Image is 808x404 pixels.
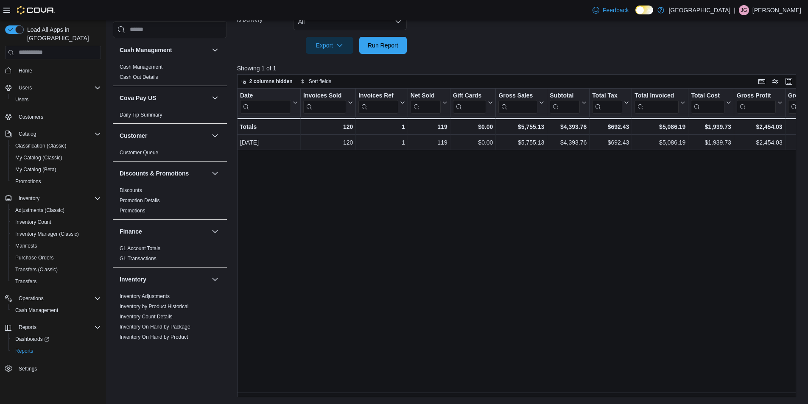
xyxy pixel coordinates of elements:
[19,114,43,120] span: Customers
[12,276,101,287] span: Transfers
[120,64,162,70] span: Cash Management
[15,178,41,185] span: Promotions
[19,67,32,74] span: Home
[5,61,101,397] nav: Complex example
[739,5,749,15] div: Jesus Gonzalez
[668,5,730,15] p: [GEOGRAPHIC_DATA]
[120,169,189,178] h3: Discounts & Promotions
[8,216,104,228] button: Inventory Count
[635,137,685,148] div: $5,086.19
[210,93,220,103] button: Cova Pay US
[770,76,780,86] button: Display options
[120,131,208,140] button: Customer
[691,92,724,113] div: Total Cost
[15,231,79,237] span: Inventory Manager (Classic)
[737,92,783,113] button: Gross Profit
[2,321,104,333] button: Reports
[15,278,36,285] span: Transfers
[120,275,146,284] h3: Inventory
[2,82,104,94] button: Users
[8,228,104,240] button: Inventory Manager (Classic)
[635,14,636,15] span: Dark Mode
[2,111,104,123] button: Customers
[550,92,580,113] div: Subtotal
[240,122,298,132] div: Totals
[303,92,346,113] div: Invoices Sold
[691,92,731,113] button: Total Cost
[15,154,62,161] span: My Catalog (Classic)
[12,153,101,163] span: My Catalog (Classic)
[453,92,493,113] button: Gift Cards
[120,198,160,203] a: Promotion Details
[120,334,188,340] span: Inventory On Hand by Product
[411,137,447,148] div: 119
[15,66,36,76] a: Home
[550,92,580,100] div: Subtotal
[120,324,190,330] a: Inventory On Hand by Package
[120,208,145,214] a: Promotions
[12,253,101,263] span: Purchase Orders
[12,205,68,215] a: Adjustments (Classic)
[19,365,37,372] span: Settings
[12,95,32,105] a: Users
[306,37,353,54] button: Export
[603,6,629,14] span: Feedback
[15,336,49,343] span: Dashboards
[120,169,208,178] button: Discounts & Promotions
[12,265,61,275] a: Transfers (Classic)
[240,137,298,148] div: [DATE]
[311,37,348,54] span: Export
[2,293,104,304] button: Operations
[19,195,39,202] span: Inventory
[498,92,544,113] button: Gross Sales
[120,112,162,118] a: Daily Tip Summary
[238,76,296,86] button: 2 columns hidden
[120,207,145,214] span: Promotions
[368,41,398,50] span: Run Report
[737,92,776,100] div: Gross Profit
[113,110,227,123] div: Cova Pay US
[550,122,587,132] div: $4,393.76
[12,141,101,151] span: Classification (Classic)
[120,275,208,284] button: Inventory
[120,46,208,54] button: Cash Management
[12,334,53,344] a: Dashboards
[240,92,291,100] div: Date
[15,322,40,332] button: Reports
[635,122,685,132] div: $5,086.19
[15,193,43,203] button: Inventory
[120,187,142,193] a: Discounts
[120,255,157,262] span: GL Transactions
[498,92,537,100] div: Gross Sales
[237,64,802,72] p: Showing 1 of 1
[12,217,101,227] span: Inventory Count
[2,362,104,374] button: Settings
[15,242,37,249] span: Manifests
[8,176,104,187] button: Promotions
[2,128,104,140] button: Catalog
[635,92,679,113] div: Total Invoiced
[589,2,632,19] a: Feedback
[15,254,54,261] span: Purchase Orders
[19,295,44,302] span: Operations
[113,62,227,86] div: Cash Management
[737,92,776,113] div: Gross Profit
[550,92,587,113] button: Subtotal
[120,303,189,310] span: Inventory by Product Historical
[120,150,158,156] a: Customer Queue
[691,92,724,100] div: Total Cost
[12,141,70,151] a: Classification (Classic)
[15,65,101,76] span: Home
[113,185,227,219] div: Discounts & Promotions
[113,243,227,267] div: Finance
[303,122,353,132] div: 120
[210,168,220,178] button: Discounts & Promotions
[15,112,47,122] a: Customers
[120,197,160,204] span: Promotion Details
[12,305,62,315] a: Cash Management
[635,92,685,113] button: Total Invoiced
[120,256,157,262] a: GL Transactions
[120,304,189,309] a: Inventory by Product Historical
[303,92,346,100] div: Invoices Sold
[120,245,160,252] span: GL Account Totals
